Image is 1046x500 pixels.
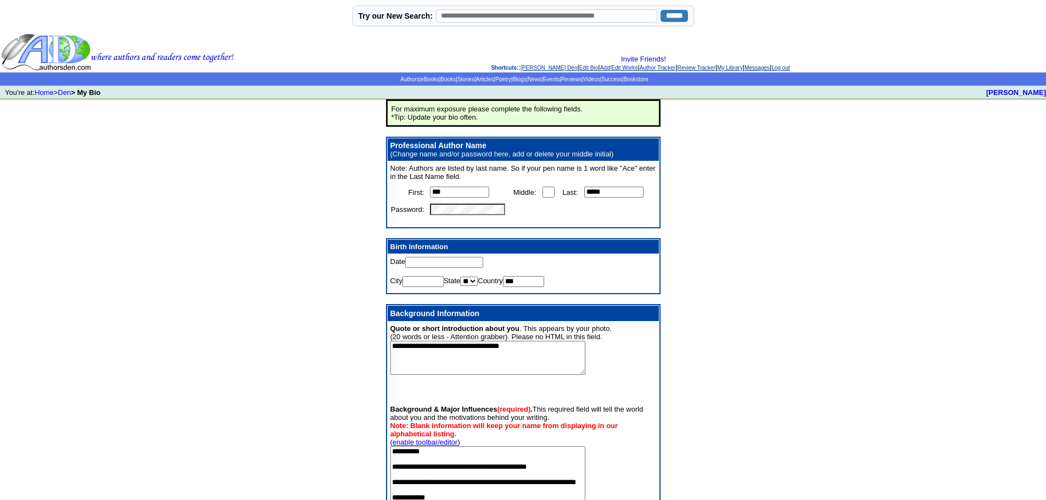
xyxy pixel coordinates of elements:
label: Try our New Search: [359,12,433,20]
font: . This appears by your photo. (20 words or less - Attention grabber). Please no HTML in this field. [390,324,612,377]
div: : | | | | | | | [236,55,1045,71]
a: Videos [583,76,600,82]
a: Stories [457,76,474,82]
font: Middle: [513,188,536,196]
img: shim.gif [390,287,401,290]
font: Password: [391,205,424,214]
a: eBooks [421,76,439,82]
b: Birth Information [390,243,448,251]
span: Professional Author Name [390,141,486,150]
a: Poetry [495,76,511,82]
a: Messages [745,65,770,71]
a: Books [440,76,456,82]
a: Success [601,76,622,82]
strong: Background & Major Influences . [390,405,533,413]
a: Authors [400,76,419,82]
img: shim.gif [413,221,424,224]
font: Quote or short introduction about you [390,324,519,333]
a: Author Tracker [640,65,676,71]
a: My Library [717,65,743,71]
font: (Change name and/or password here, add or delete your middle initial) [390,150,614,158]
a: Home [35,88,54,97]
b: Note: Blank information will keep your name from displaying in our alphabetical listing. [390,422,618,438]
a: enable toolbar/editor [393,438,458,446]
font: (required) [497,405,531,413]
a: Add/Edit Works [600,65,638,71]
a: Edit Bio [579,65,598,71]
b: > My Bio [71,88,100,97]
a: Review Tracker [678,65,715,71]
img: header_logo2.gif [1,33,234,71]
a: [PERSON_NAME] [986,88,1046,97]
a: Blogs [512,76,526,82]
a: News [528,76,541,82]
a: Reviews [561,76,582,82]
a: Log out [771,65,790,71]
a: Den [58,88,71,97]
a: Events [543,76,560,82]
font: Note: Authors are listed by last name. So if your pen name is 1 word like "Ace" enter in the Last... [390,164,656,181]
font: You're at: > [5,88,100,97]
font: Date City State Country [390,257,544,291]
a: Articles [476,76,494,82]
b: Background Information [390,309,480,318]
font: Last: [562,188,578,196]
span: Shortcuts: [491,65,518,71]
a: [PERSON_NAME] Den [521,65,577,71]
a: Bookstore [624,76,648,82]
font: First: [409,188,424,196]
a: Invite Friends! [621,55,666,63]
font: For maximum exposure please complete the following fields. *Tip: Update your bio often. [391,105,583,121]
